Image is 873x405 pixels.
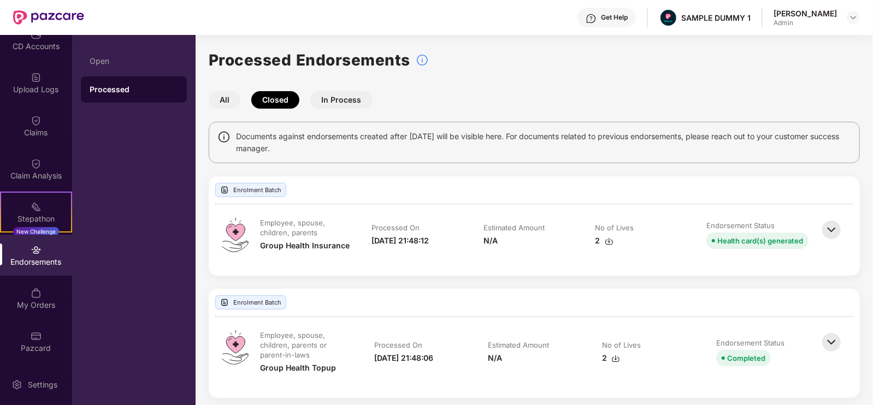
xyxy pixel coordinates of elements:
[488,352,503,364] div: N/A
[849,13,858,22] img: svg+xml;base64,PHN2ZyBpZD0iRHJvcGRvd24tMzJ4MzIiIHhtbG5zPSJodHRwOi8vd3d3LnczLm9yZy8yMDAwL3N2ZyIgd2...
[717,235,803,247] div: Health card(s) generated
[260,218,348,237] div: Employee, spouse, children, parents
[31,158,42,169] img: svg+xml;base64,PHN2ZyBpZD0iQ2xhaW0iIHhtbG5zPSJodHRwOi8vd3d3LnczLm9yZy8yMDAwL3N2ZyIgd2lkdGg9IjIwIi...
[90,84,178,95] div: Processed
[416,53,429,67] img: svg+xml;base64,PHN2ZyBpZD0iSW5mb18tXzMyeDMyIiBkYXRhLW5hbWU9IkluZm8gLSAzMngzMiIgeG1sbnM9Imh0dHA6Ly...
[31,288,42,299] img: svg+xml;base64,PHN2ZyBpZD0iTXlfT3JkZXJzIiBkYXRhLW5hbWU9Ik15IE9yZGVycyIgeG1sbnM9Imh0dHA6Ly93d3cudz...
[727,352,765,364] div: Completed
[260,240,350,252] div: Group Health Insurance
[251,91,299,109] button: Closed
[595,235,614,247] div: 2
[31,201,42,212] img: svg+xml;base64,PHN2ZyB4bWxucz0iaHR0cDovL3d3dy53My5vcmcvMjAwMC9zdmciIHdpZHRoPSIyMSIgaGVpZ2h0PSIyMC...
[220,186,229,194] img: svg+xml;base64,PHN2ZyBpZD0iVXBsb2FkX0xvZ3MiIGRhdGEtbmFtZT0iVXBsb2FkIExvZ3MiIHhtbG5zPSJodHRwOi8vd3...
[819,330,843,354] img: svg+xml;base64,PHN2ZyBpZD0iQmFjay0zMngzMiIgeG1sbnM9Imh0dHA6Ly93d3cudzMub3JnLzIwMDAvc3ZnIiB3aWR0aD...
[601,13,628,22] div: Get Help
[310,91,372,109] button: In Process
[236,130,851,154] span: Documents against endorsements created after [DATE] will be visible here. For documents related t...
[90,57,178,65] div: Open
[602,340,641,350] div: No of Lives
[605,237,614,246] img: svg+xml;base64,PHN2ZyBpZD0iRG93bmxvYWQtMzJ4MzIiIHhtbG5zPSJodHRwOi8vd3d3LnczLm9yZy8yMDAwL3N2ZyIgd2...
[374,340,422,350] div: Processed On
[488,340,550,350] div: Estimated Amount
[372,223,420,233] div: Processed On
[31,245,42,255] img: svg+xml;base64,PHN2ZyBpZD0iRW5kb3JzZW1lbnRzIiB4bWxucz0iaHR0cDovL3d3dy53My5vcmcvMjAwMC9zdmciIHdpZH...
[483,223,545,233] div: Estimated Amount
[372,235,429,247] div: [DATE] 21:48:12
[13,10,84,25] img: New Pazcare Logo
[681,13,751,23] div: SAMPLE DUMMY 1
[716,338,784,348] div: Endorsement Status
[220,298,229,307] img: svg+xml;base64,PHN2ZyBpZD0iVXBsb2FkX0xvZ3MiIGRhdGEtbmFtZT0iVXBsb2FkIExvZ3MiIHhtbG5zPSJodHRwOi8vd3...
[222,218,249,252] img: svg+xml;base64,PHN2ZyB4bWxucz0iaHR0cDovL3d3dy53My5vcmcvMjAwMC9zdmciIHdpZHRoPSI0OS4zMiIgaGVpZ2h0PS...
[209,48,410,72] h1: Processed Endorsements
[706,221,775,230] div: Endorsement Status
[774,19,837,27] div: Admin
[222,330,249,365] img: svg+xml;base64,PHN2ZyB4bWxucz0iaHR0cDovL3d3dy53My5vcmcvMjAwMC9zdmciIHdpZHRoPSI0OS4zMiIgaGVpZ2h0PS...
[31,72,42,83] img: svg+xml;base64,PHN2ZyBpZD0iVXBsb2FkX0xvZ3MiIGRhdGEtbmFtZT0iVXBsb2FkIExvZ3MiIHhtbG5zPSJodHRwOi8vd3...
[11,379,22,390] img: svg+xml;base64,PHN2ZyBpZD0iU2V0dGluZy0yMHgyMCIgeG1sbnM9Imh0dHA6Ly93d3cudzMub3JnLzIwMDAvc3ZnIiB3aW...
[595,223,634,233] div: No of Lives
[602,352,620,364] div: 2
[611,354,620,363] img: svg+xml;base64,PHN2ZyBpZD0iRG93bmxvYWQtMzJ4MzIiIHhtbG5zPSJodHRwOi8vd3d3LnczLm9yZy8yMDAwL3N2ZyIgd2...
[819,218,843,242] img: svg+xml;base64,PHN2ZyBpZD0iQmFjay0zMngzMiIgeG1sbnM9Imh0dHA6Ly93d3cudzMub3JnLzIwMDAvc3ZnIiB3aWR0aD...
[31,115,42,126] img: svg+xml;base64,PHN2ZyBpZD0iQ2xhaW0iIHhtbG5zPSJodHRwOi8vd3d3LnczLm9yZy8yMDAwL3N2ZyIgd2lkdGg9IjIwIi...
[260,362,336,374] div: Group Health Topup
[31,331,42,342] img: svg+xml;base64,PHN2ZyBpZD0iUGF6Y2FyZCIgeG1sbnM9Imh0dHA6Ly93d3cudzMub3JnLzIwMDAvc3ZnIiB3aWR0aD0iMj...
[1,213,71,224] div: Stepathon
[13,227,59,236] div: New Challenge
[215,183,286,197] div: Enrolment Batch
[774,8,837,19] div: [PERSON_NAME]
[374,352,433,364] div: [DATE] 21:48:06
[586,13,597,24] img: svg+xml;base64,PHN2ZyBpZD0iSGVscC0zMngzMiIgeG1sbnM9Imh0dHA6Ly93d3cudzMub3JnLzIwMDAvc3ZnIiB3aWR0aD...
[217,130,231,144] img: svg+xml;base64,PHN2ZyBpZD0iSW5mbyIgeG1sbnM9Imh0dHA6Ly93d3cudzMub3JnLzIwMDAvc3ZnIiB3aWR0aD0iMTQiIG...
[215,295,286,309] div: Enrolment Batch
[25,379,61,390] div: Settings
[660,10,676,26] img: Pazcare_Alternative_logo-01-01.png
[209,91,240,109] button: All
[260,330,350,360] div: Employee, spouse, children, parents or parent-in-laws
[483,235,498,247] div: N/A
